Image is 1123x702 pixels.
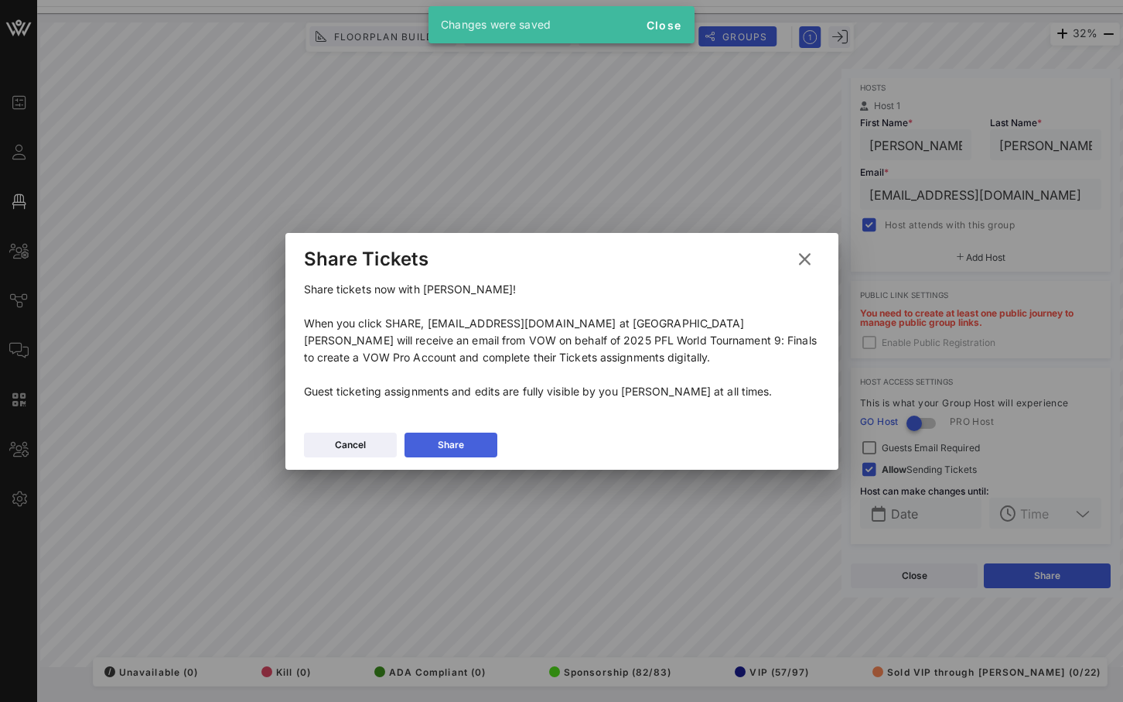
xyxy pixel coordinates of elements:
[441,18,551,31] span: Changes were saved
[335,437,366,453] div: Cancel
[438,437,464,453] div: Share
[639,11,688,39] button: Close
[645,19,682,32] span: Close
[304,248,428,271] div: Share Tickets
[304,281,820,400] p: Share tickets now with [PERSON_NAME]! When you click SHARE, [EMAIL_ADDRESS][DOMAIN_NAME] at [GEOG...
[304,433,397,457] button: Cancel
[404,433,497,457] button: Share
